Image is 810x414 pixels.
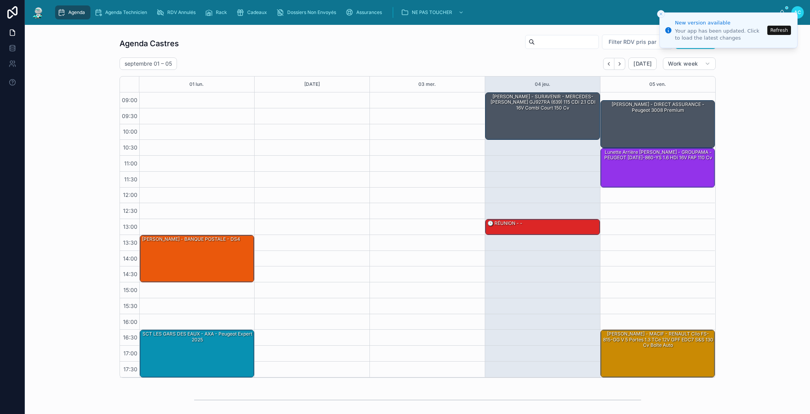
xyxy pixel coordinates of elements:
button: Close toast [657,10,665,18]
span: Agenda Technicien [105,9,147,16]
button: Next [614,58,625,70]
button: Select Button [602,35,672,49]
span: 09:30 [120,113,139,119]
a: RDV Annulés [154,5,201,19]
button: Refresh [767,26,791,35]
span: Filter RDV pris par [609,38,656,46]
span: 09:00 [120,97,139,103]
div: SCT LES GARS DES EAUX - AXA - Peugeot Expert 2025 [141,331,254,343]
span: AC [794,9,801,16]
h2: septembre 01 – 05 [125,60,172,68]
span: Rack [216,9,227,16]
span: 16:00 [121,318,139,325]
div: SCT LES GARS DES EAUX - AXA - Peugeot Expert 2025 [140,330,254,377]
a: Rack [203,5,232,19]
span: Agenda [68,9,85,16]
img: App logo [31,6,45,19]
div: Lunette arrière [PERSON_NAME] - GROUPAMA - PEUGEOT [DATE]-860-YS 1.6 HDi 16V FAP 110 cv [602,149,715,162]
div: 🕒 RÉUNION - - [486,219,600,235]
span: NE PAS TOUCHER [412,9,452,16]
div: [PERSON_NAME] - DIRECT ASSURANCE - Peugeot 3008 premium [602,101,715,114]
a: Agenda Technicien [92,5,153,19]
span: 14:30 [121,271,139,277]
div: Lunette arrière [PERSON_NAME] - GROUPAMA - PEUGEOT [DATE]-860-YS 1.6 HDi 16V FAP 110 cv [601,148,715,187]
h1: Agenda Castres [120,38,179,49]
span: 12:00 [121,191,139,198]
span: 17:00 [121,350,139,357]
button: 01 lun. [189,77,204,92]
span: 13:30 [121,239,139,246]
div: [PERSON_NAME] - SURAVENIR - MERCEDES-[PERSON_NAME] GJ927RA (639) 115 CDi 2.1 CDI 16V Combi court ... [486,93,600,139]
button: 04 jeu. [535,77,550,92]
span: 12:30 [121,207,139,214]
span: 10:30 [121,144,139,151]
span: Dossiers Non Envoyés [287,9,336,16]
button: [DATE] [304,77,320,92]
span: RDV Annulés [167,9,196,16]
div: [PERSON_NAME] - SURAVENIR - MERCEDES-[PERSON_NAME] GJ927RA (639) 115 CDi 2.1 CDI 16V Combi court ... [487,93,599,111]
button: Work week [663,57,715,70]
button: Back [603,58,614,70]
a: Agenda [55,5,90,19]
div: 🕒 RÉUNION - - [487,220,523,227]
span: 13:00 [121,223,139,230]
span: 15:30 [121,303,139,309]
span: Assurances [356,9,382,16]
span: [DATE] [633,60,652,67]
span: 14:00 [121,255,139,262]
span: Work week [668,60,698,67]
div: [PERSON_NAME] - BANQUE POSTALE - DS4 [141,236,241,243]
div: Your app has been updated. Click to load the latest changes [675,28,765,42]
span: 11:00 [122,160,139,167]
div: [PERSON_NAME] - DIRECT ASSURANCE - Peugeot 3008 premium [601,101,715,147]
div: [PERSON_NAME] - MACIF - RENAULT Clio FS-815-GG V 5 Portes 1.3 TCe 12V GPF EDC7 S&S 130 cv Boîte auto [601,330,715,377]
a: Dossiers Non Envoyés [274,5,342,19]
span: 17:30 [121,366,139,372]
span: 11:30 [122,176,139,183]
button: [DATE] [628,57,657,70]
div: scrollable content [51,4,779,21]
span: 15:00 [121,287,139,293]
span: 16:30 [121,334,139,341]
div: New version available [675,19,765,27]
span: 10:00 [121,128,139,135]
span: Cadeaux [247,9,267,16]
a: Assurances [343,5,387,19]
button: 05 ven. [649,77,666,92]
a: Cadeaux [234,5,272,19]
a: NE PAS TOUCHER [399,5,468,19]
div: [PERSON_NAME] - MACIF - RENAULT Clio FS-815-GG V 5 Portes 1.3 TCe 12V GPF EDC7 S&S 130 cv Boîte auto [602,331,715,349]
div: [PERSON_NAME] - BANQUE POSTALE - DS4 [140,235,254,282]
button: 03 mer. [418,77,436,92]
